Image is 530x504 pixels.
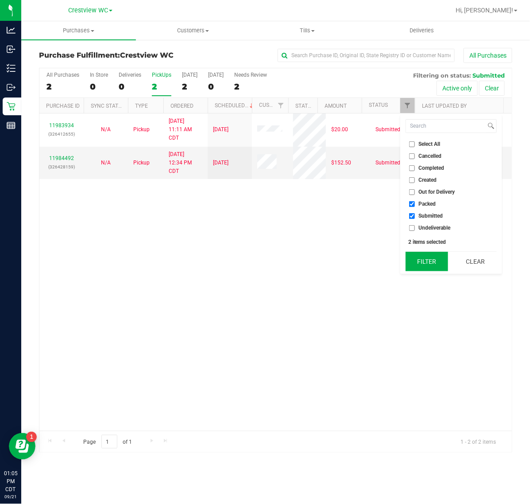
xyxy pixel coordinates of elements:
div: 2 items selected [408,239,494,245]
span: Packed [419,201,436,207]
a: Customers [136,21,251,40]
a: Purchases [21,21,136,40]
span: Hi, [PERSON_NAME]! [456,7,513,14]
span: Submitted [419,213,443,219]
inline-svg: Reports [7,121,15,130]
span: Customers [136,27,250,35]
a: Sync Status [91,103,125,109]
a: Ordered [170,103,193,109]
span: Undeliverable [419,225,451,231]
input: Undeliverable [409,225,415,231]
div: All Purchases [46,72,79,78]
inline-svg: Inbound [7,45,15,54]
input: Submitted [409,213,415,219]
span: $152.50 [331,159,351,167]
input: Cancelled [409,153,415,159]
span: Tills [251,27,364,35]
div: 0 [208,82,224,92]
button: Clear [454,252,497,271]
a: Tills [250,21,365,40]
span: Not Applicable [101,126,111,133]
input: Created [409,177,415,183]
button: Clear [479,81,505,96]
div: 2 [234,82,267,92]
span: Cancelled [419,153,442,159]
input: Packed [409,201,415,207]
span: [DATE] 12:34 PM CDT [169,150,202,176]
div: [DATE] [208,72,224,78]
span: $20.00 [331,125,348,134]
p: (326412655) [45,130,78,138]
input: Search [406,120,486,133]
span: Deliveries [398,27,446,35]
span: Pickup [133,125,150,134]
button: N/A [101,159,111,167]
input: 1 [101,435,117,449]
input: Out for Delivery [409,189,415,195]
inline-svg: Outbound [7,83,15,92]
a: Filter [274,98,288,113]
a: Scheduled [215,102,255,109]
span: Purchases [21,27,136,35]
span: Submitted [375,159,400,167]
span: Crestview WC [120,51,174,59]
input: Search Purchase ID, Original ID, State Registry ID or Customer Name... [278,49,455,62]
span: Out for Delivery [419,189,455,195]
span: Pickup [133,159,150,167]
inline-svg: Retail [7,102,15,111]
span: [DATE] [213,159,228,167]
div: PickUps [152,72,171,78]
button: All Purchases [464,48,512,63]
iframe: Resource center [9,433,35,460]
span: Created [419,177,437,183]
a: Amount [325,103,347,109]
button: Active only [437,81,478,96]
iframe: Resource center unread badge [26,432,37,442]
div: 2 [182,82,197,92]
div: Needs Review [234,72,267,78]
span: Select All [419,141,441,147]
inline-svg: Inventory [7,64,15,73]
a: State Registry ID [296,103,342,109]
h3: Purchase Fulfillment: [39,51,197,59]
div: 2 [152,82,171,92]
a: 11984492 [49,155,74,161]
div: 0 [119,82,141,92]
a: Status [369,102,388,108]
a: Deliveries [365,21,480,40]
a: Type [135,103,148,109]
p: (326428159) [45,163,78,171]
span: Completed [419,165,445,171]
a: Filter [400,98,415,113]
div: 2 [46,82,79,92]
div: [DATE] [182,72,197,78]
span: Crestview WC [68,7,108,14]
span: 1 - 2 of 2 items [453,435,503,448]
span: Page of 1 [76,435,139,449]
inline-svg: Analytics [7,26,15,35]
button: Filter [406,252,448,271]
div: 0 [90,82,108,92]
p: 09/21 [4,493,17,500]
span: Submitted [375,125,400,134]
a: Purchase ID [46,103,80,109]
button: N/A [101,125,111,134]
input: Select All [409,141,415,147]
a: Customer [259,102,286,108]
div: Deliveries [119,72,141,78]
span: [DATE] 11:11 AM CDT [169,117,202,143]
span: [DATE] [213,125,228,134]
span: Not Applicable [101,160,111,166]
a: Last Updated By [422,103,467,109]
input: Completed [409,165,415,171]
p: 01:05 PM CDT [4,469,17,493]
span: Submitted [472,72,505,79]
div: In Store [90,72,108,78]
a: 11983934 [49,122,74,129]
span: Filtering on status: [413,72,471,79]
